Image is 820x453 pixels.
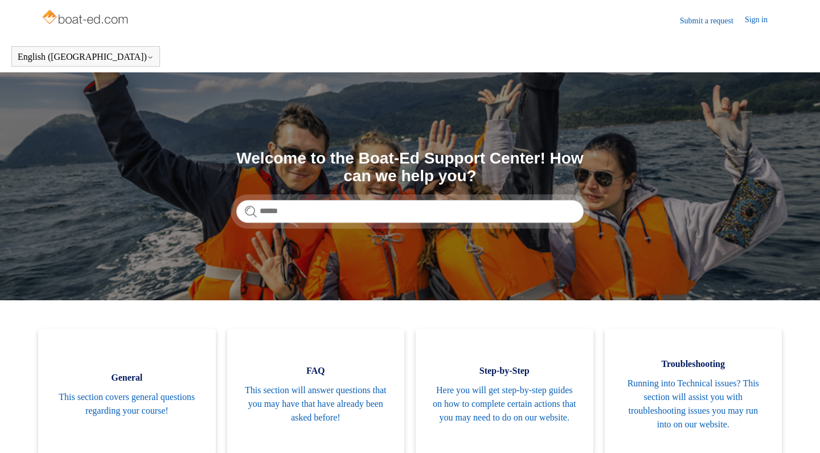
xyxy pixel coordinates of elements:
[622,377,765,431] span: Running into Technical issues? This section will assist you with troubleshooting issues you may r...
[433,364,576,378] span: Step-by-Step
[55,390,199,418] span: This section covers general questions regarding your course!
[244,383,388,425] span: This section will answer questions that you may have that have already been asked before!
[622,357,765,371] span: Troubleshooting
[745,14,779,27] a: Sign in
[41,7,132,30] img: Boat-Ed Help Center home page
[18,52,154,62] button: English ([GEOGRAPHIC_DATA])
[236,200,584,223] input: Search
[244,364,388,378] span: FAQ
[680,15,745,27] a: Submit a request
[236,150,584,185] h1: Welcome to the Boat-Ed Support Center! How can we help you?
[55,371,199,385] span: General
[433,383,576,425] span: Here you will get step-by-step guides on how to complete certain actions that you may need to do ...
